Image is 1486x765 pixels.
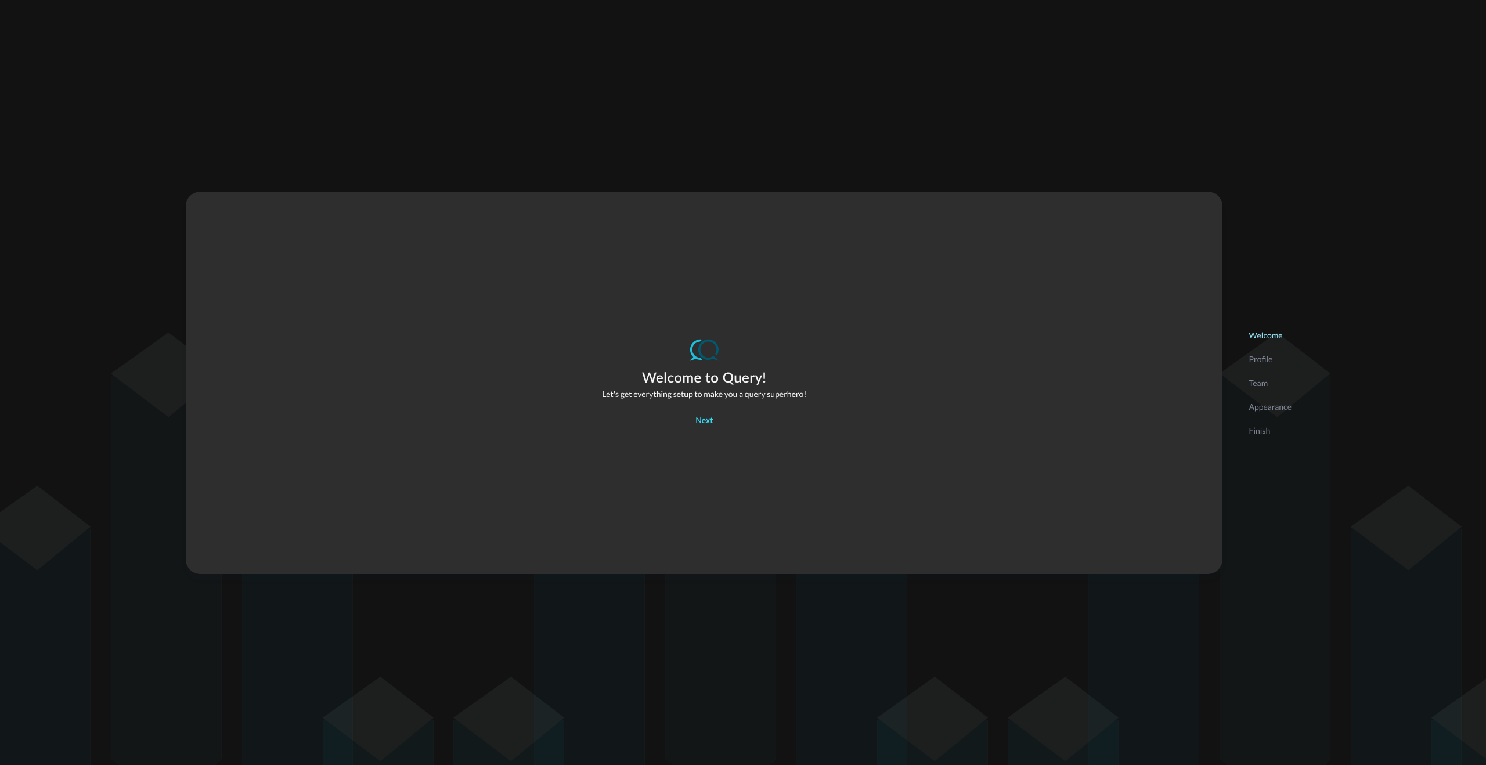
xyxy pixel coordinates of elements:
[1249,353,1292,365] p: Profile
[1249,400,1292,413] p: Appearance
[1249,329,1292,341] p: Welcome
[1249,424,1292,436] p: Finish
[695,414,713,428] div: Next
[1249,377,1292,389] p: Team
[688,412,720,430] button: Next
[602,369,806,388] h2: Welcome to Query!
[602,388,806,400] p: Let's get everything setup to make you a query superhero!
